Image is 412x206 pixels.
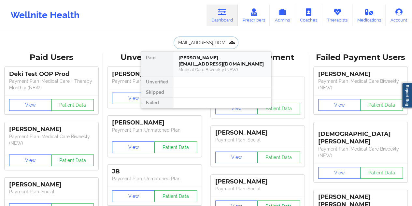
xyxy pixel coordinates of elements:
div: [PERSON_NAME] [215,178,300,185]
a: Therapists [322,5,352,26]
button: Patient Data [154,190,197,202]
button: View [318,99,361,111]
p: Payment Plan : Social [215,137,300,143]
button: View [112,190,155,202]
div: [PERSON_NAME] [215,129,300,137]
p: Payment Plan : Unmatched Plan [112,175,197,182]
button: View [215,152,258,163]
p: Payment Plan : Medical Care + Therapy Monthly (NEW) [9,78,94,91]
div: Paid [141,51,173,77]
div: [DEMOGRAPHIC_DATA][PERSON_NAME] [318,125,403,145]
button: Patient Data [154,141,197,153]
button: View [9,154,52,166]
a: Report Bug [402,82,412,108]
p: Payment Plan : Social [215,185,300,192]
div: JB [112,168,197,175]
a: Prescribers [238,5,270,26]
a: Account [386,5,412,26]
button: View [112,141,155,153]
p: Payment Plan : Social [9,188,94,195]
p: Payment Plan : Unmatched Plan [112,78,197,84]
p: Payment Plan : Medical Care Biweekly (NEW) [318,146,403,159]
p: Payment Plan : Medical Care Biweekly (NEW) [9,133,94,146]
div: Failed Payment Users [314,52,407,63]
div: Paid Users [5,52,98,63]
button: View [112,93,155,104]
div: Medical Care Biweekly (NEW) [178,67,266,72]
div: [PERSON_NAME] [112,70,197,78]
a: Coaches [295,5,322,26]
p: Payment Plan : Unmatched Plan [112,127,197,133]
div: [PERSON_NAME] [9,125,94,133]
div: Failed [141,98,173,108]
div: [PERSON_NAME] [9,181,94,188]
a: Admins [270,5,295,26]
div: [PERSON_NAME] [112,119,197,126]
button: Patient Data [51,154,94,166]
button: Patient Data [360,167,403,179]
button: Patient Data [257,103,300,114]
a: Medications [352,5,386,26]
a: Dashboard [206,5,238,26]
div: Deki Test OOP Prod [9,70,94,78]
p: Payment Plan : Medical Care Biweekly (NEW) [318,78,403,91]
button: Patient Data [51,99,94,111]
div: [PERSON_NAME] [318,70,403,78]
button: Patient Data [360,99,403,111]
div: Unverified Users [107,52,201,63]
div: [PERSON_NAME] - [EMAIL_ADDRESS][DOMAIN_NAME] [178,55,266,67]
button: View [318,167,361,179]
button: Patient Data [257,152,300,163]
button: View [215,103,258,114]
div: Skipped [141,87,173,98]
button: View [9,99,52,111]
div: Unverified [141,77,173,87]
